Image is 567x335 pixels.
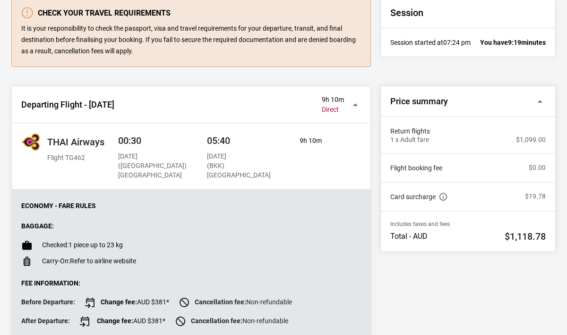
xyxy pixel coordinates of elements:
p: You have minutes [480,38,546,47]
h2: $1,118.78 [505,231,546,242]
span: Direct [322,106,339,114]
p: (BKK) [GEOGRAPHIC_DATA] [207,161,282,180]
strong: Change fee: [97,317,133,324]
span: Non-refundable [179,297,292,308]
p: [DATE] [207,152,282,161]
span: Checked: [42,241,69,249]
p: 1 x Adult fare [390,136,429,144]
p: [DATE] [118,152,193,161]
strong: Baggage: [21,222,54,230]
p: Session started at [390,38,471,47]
span: AUD $381* [79,316,165,327]
img: THAI Airways [21,133,40,151]
h2: Departing Flight - [DATE] [21,100,114,110]
p: Flight TG462 [47,153,104,163]
p: It is your responsibility to check the passport, visa and travel requirements for your departure,... [21,23,361,57]
p: Includes taxes and fees [390,221,546,227]
strong: Cancellation fee: [191,317,242,324]
span: 05:40 [207,135,230,146]
h2: Session [390,7,546,18]
strong: After Departure: [21,317,70,325]
a: Flight booking fee [390,163,442,173]
span: Return flights [390,126,546,136]
p: 9h 10m [322,96,344,104]
span: Non-refundable [175,316,288,327]
h2: THAI Airways [47,136,104,148]
button: Price summary [381,86,555,117]
p: $0.00 [529,164,546,172]
span: Carry-On: [42,257,70,265]
span: 00:30 [118,135,141,146]
strong: Change fee: [101,298,137,305]
p: 9h 10m [300,136,345,146]
span: 9:19 [508,39,521,46]
p: 1 piece up to 23 kg [42,241,123,249]
strong: Before Departure: [21,298,75,306]
p: Refer to airline website [42,257,136,265]
span: 07:24 pm [443,39,471,46]
h3: Check your travel requirements [21,7,361,18]
p: $1,099.00 [516,136,546,144]
a: Card surcharge [390,192,447,201]
button: Departing Flight - [DATE] 9h 10m Direct [12,86,370,124]
p: $19.78 [525,193,546,201]
p: Total - AUD [390,232,428,241]
strong: Fee Information: [21,279,80,287]
span: AUD $381* [85,297,169,308]
h2: Price summary [390,96,448,107]
p: ([GEOGRAPHIC_DATA]) [GEOGRAPHIC_DATA] [118,161,193,180]
strong: Cancellation fee: [195,298,246,305]
p: Economy - Fare Rules [21,202,361,210]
